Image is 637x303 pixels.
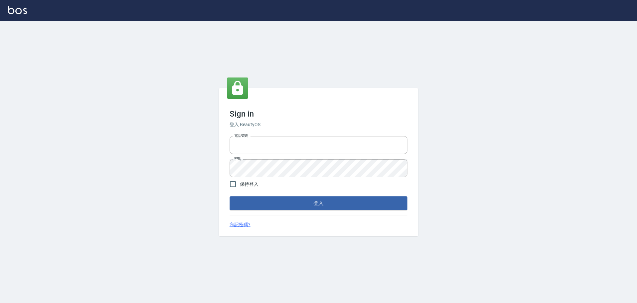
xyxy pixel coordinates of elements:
[8,6,27,14] img: Logo
[240,181,258,188] span: 保持登入
[234,156,241,161] label: 密碼
[230,121,407,128] h6: 登入 BeautyOS
[230,109,407,119] h3: Sign in
[234,133,248,138] label: 電話號碼
[230,196,407,210] button: 登入
[230,221,250,228] a: 忘記密碼?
